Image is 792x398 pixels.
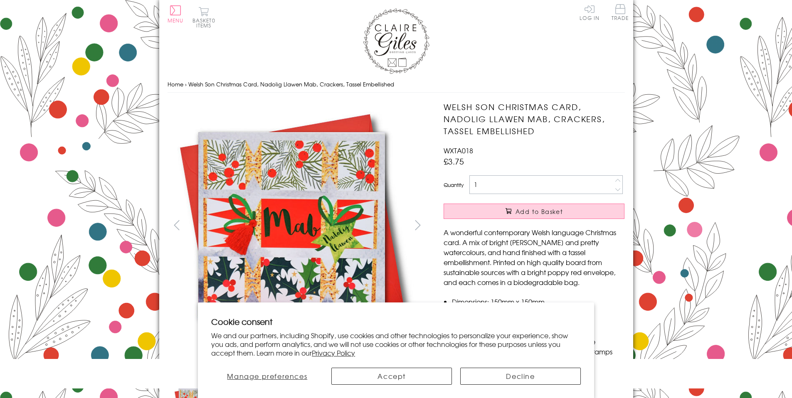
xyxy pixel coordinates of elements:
[167,101,417,350] img: Welsh Son Christmas Card, Nadolig Llawen Mab, Crackers, Tassel Embellished
[444,145,473,155] span: WXTA018
[188,80,394,88] span: Welsh Son Christmas Card, Nadolig Llawen Mab, Crackers, Tassel Embellished
[312,348,355,358] a: Privacy Policy
[168,5,184,23] button: Menu
[444,181,464,189] label: Quantity
[612,4,629,20] span: Trade
[363,8,429,74] img: Claire Giles Greetings Cards
[211,368,323,385] button: Manage preferences
[211,316,581,327] h2: Cookie consent
[185,80,187,88] span: ›
[331,368,452,385] button: Accept
[168,80,183,88] a: Home
[211,331,581,357] p: We and our partners, including Shopify, use cookies and other technologies to personalize your ex...
[168,216,186,234] button: prev
[168,17,184,24] span: Menu
[408,216,427,234] button: next
[444,227,624,287] p: A wonderful contemporary Welsh language Christmas card. A mix of bright [PERSON_NAME] and pretty ...
[196,17,215,29] span: 0 items
[444,204,624,219] button: Add to Basket
[452,297,624,307] li: Dimensions: 150mm x 150mm
[460,368,581,385] button: Decline
[580,4,600,20] a: Log In
[427,101,676,350] img: Welsh Son Christmas Card, Nadolig Llawen Mab, Crackers, Tassel Embellished
[516,207,563,216] span: Add to Basket
[168,76,625,93] nav: breadcrumbs
[444,155,464,167] span: £3.75
[192,7,215,28] button: Basket0 items
[612,4,629,22] a: Trade
[444,101,624,137] h1: Welsh Son Christmas Card, Nadolig Llawen Mab, Crackers, Tassel Embellished
[227,371,307,381] span: Manage preferences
